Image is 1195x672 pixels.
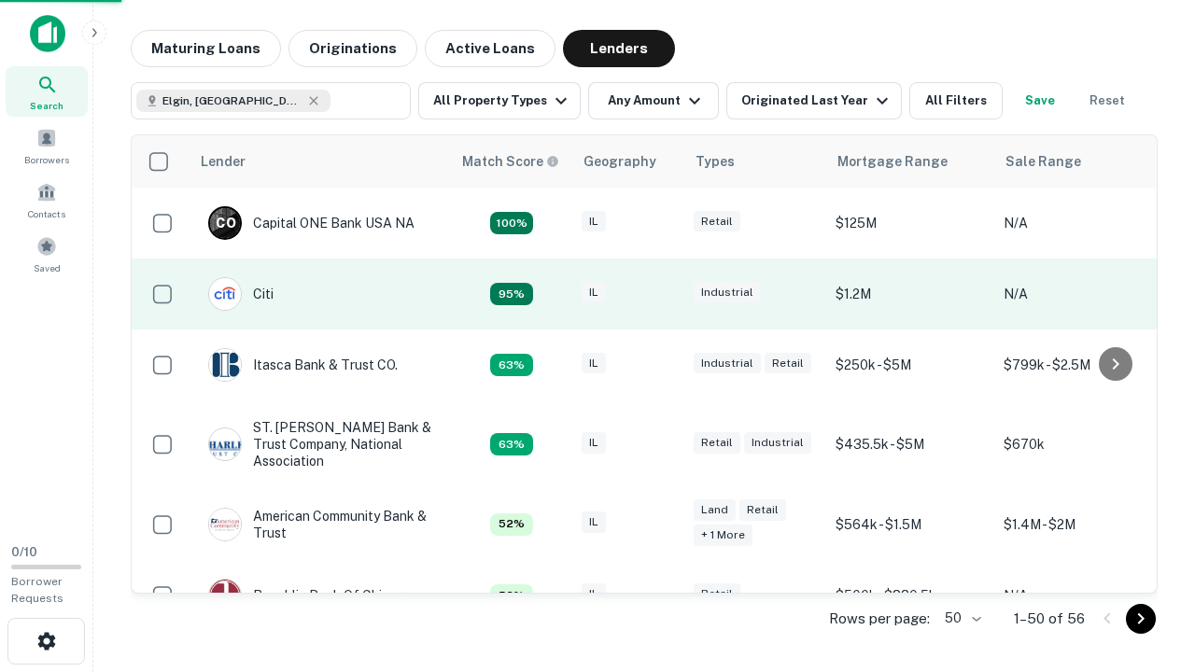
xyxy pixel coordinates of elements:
[208,348,398,382] div: Itasca Bank & Trust CO.
[208,206,415,240] div: Capital ONE Bank USA NA
[24,152,69,167] span: Borrowers
[937,605,984,632] div: 50
[582,432,606,454] div: IL
[288,30,417,67] button: Originations
[694,499,736,521] div: Land
[209,580,241,611] img: picture
[563,30,675,67] button: Lenders
[490,513,533,536] div: Capitalize uses an advanced AI algorithm to match your search with the best lender. The match sco...
[765,353,811,374] div: Retail
[462,151,555,172] h6: Match Score
[11,545,37,559] span: 0 / 10
[462,151,559,172] div: Capitalize uses an advanced AI algorithm to match your search with the best lender. The match sco...
[209,349,241,381] img: picture
[1014,608,1085,630] p: 1–50 of 56
[994,188,1162,259] td: N/A
[826,329,994,400] td: $250k - $5M
[582,511,606,533] div: IL
[190,135,451,188] th: Lender
[1077,82,1137,119] button: Reset
[826,489,994,560] td: $564k - $1.5M
[208,419,432,470] div: ST. [PERSON_NAME] Bank & Trust Company, National Association
[829,608,930,630] p: Rows per page:
[1102,523,1195,612] iframe: Chat Widget
[418,82,581,119] button: All Property Types
[694,282,761,303] div: Industrial
[726,82,902,119] button: Originated Last Year
[6,120,88,171] a: Borrowers
[208,508,432,541] div: American Community Bank & Trust
[582,282,606,303] div: IL
[588,82,719,119] button: Any Amount
[1010,82,1070,119] button: Save your search to get updates of matches that match your search criteria.
[30,15,65,52] img: capitalize-icon.png
[490,584,533,607] div: Capitalize uses an advanced AI algorithm to match your search with the best lender. The match sco...
[1005,150,1081,173] div: Sale Range
[694,583,740,605] div: Retail
[684,135,826,188] th: Types
[694,432,740,454] div: Retail
[11,575,63,605] span: Borrower Requests
[994,489,1162,560] td: $1.4M - $2M
[826,400,994,489] td: $435.5k - $5M
[209,509,241,540] img: picture
[994,560,1162,631] td: N/A
[741,90,893,112] div: Originated Last Year
[6,229,88,279] a: Saved
[6,175,88,225] a: Contacts
[694,353,761,374] div: Industrial
[451,135,572,188] th: Capitalize uses an advanced AI algorithm to match your search with the best lender. The match sco...
[744,432,811,454] div: Industrial
[994,329,1162,400] td: $799k - $2.5M
[425,30,555,67] button: Active Loans
[30,98,63,113] span: Search
[739,499,786,521] div: Retail
[582,353,606,374] div: IL
[208,277,274,311] div: Citi
[837,150,948,173] div: Mortgage Range
[490,354,533,376] div: Capitalize uses an advanced AI algorithm to match your search with the best lender. The match sco...
[131,30,281,67] button: Maturing Loans
[994,135,1162,188] th: Sale Range
[216,214,235,233] p: C O
[583,150,656,173] div: Geography
[6,66,88,117] a: Search
[826,135,994,188] th: Mortgage Range
[826,560,994,631] td: $500k - $880.5k
[208,579,413,612] div: Republic Bank Of Chicago
[490,212,533,234] div: Capitalize uses an advanced AI algorithm to match your search with the best lender. The match sco...
[694,211,740,232] div: Retail
[696,150,735,173] div: Types
[694,525,752,546] div: + 1 more
[490,283,533,305] div: Capitalize uses an advanced AI algorithm to match your search with the best lender. The match sco...
[490,433,533,455] div: Capitalize uses an advanced AI algorithm to match your search with the best lender. The match sco...
[209,278,241,310] img: picture
[582,211,606,232] div: IL
[1126,604,1156,634] button: Go to next page
[34,260,61,275] span: Saved
[209,428,241,460] img: picture
[994,400,1162,489] td: $670k
[994,259,1162,329] td: N/A
[162,92,302,109] span: Elgin, [GEOGRAPHIC_DATA], [GEOGRAPHIC_DATA]
[28,206,65,221] span: Contacts
[582,583,606,605] div: IL
[201,150,246,173] div: Lender
[909,82,1003,119] button: All Filters
[826,259,994,329] td: $1.2M
[572,135,684,188] th: Geography
[826,188,994,259] td: $125M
